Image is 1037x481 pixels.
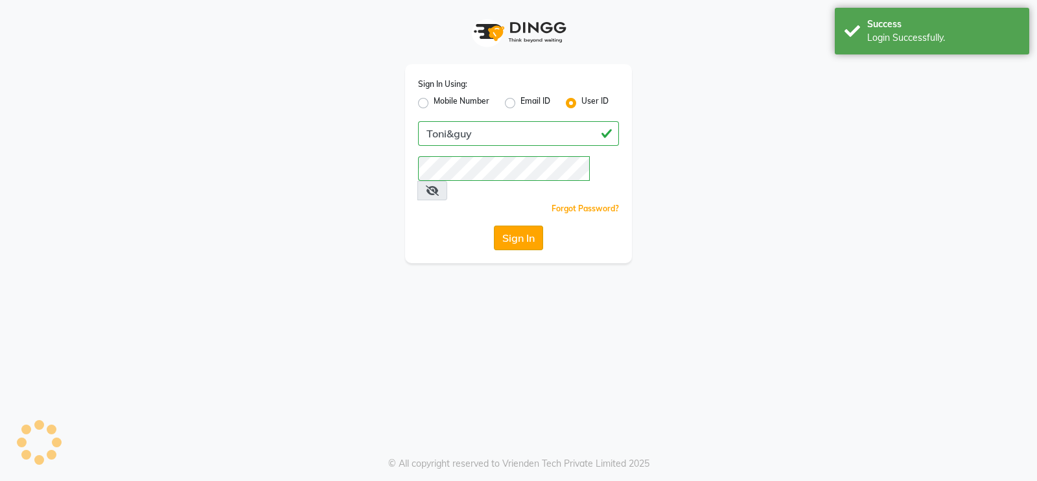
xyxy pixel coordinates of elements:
label: Email ID [520,95,550,111]
label: User ID [581,95,609,111]
img: logo1.svg [467,13,570,51]
input: Username [418,121,619,146]
button: Sign In [494,226,543,250]
div: Success [867,18,1020,31]
div: Login Successfully. [867,31,1020,45]
input: Username [418,156,590,181]
label: Sign In Using: [418,78,467,90]
label: Mobile Number [434,95,489,111]
a: Forgot Password? [552,204,619,213]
